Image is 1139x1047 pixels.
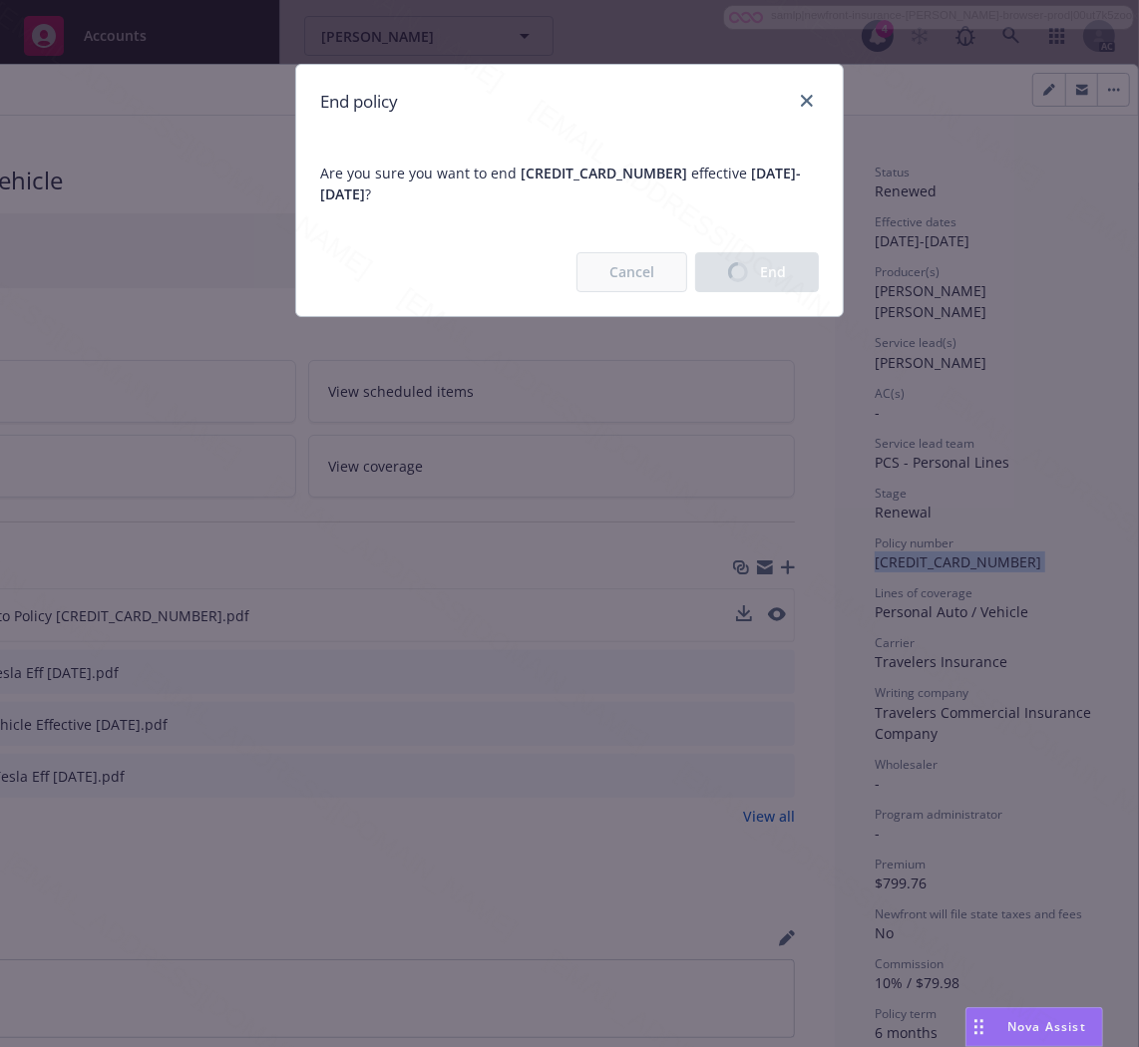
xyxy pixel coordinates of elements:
span: Nova Assist [1007,1018,1086,1035]
div: Drag to move [966,1008,991,1046]
a: close [795,89,819,113]
h1: End policy [320,89,398,115]
span: [CREDIT_CARD_NUMBER] [521,164,687,182]
button: Nova Assist [965,1007,1103,1047]
span: Are you sure you want to end effective ? [296,139,843,228]
span: [DATE] - [DATE] [320,164,801,203]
